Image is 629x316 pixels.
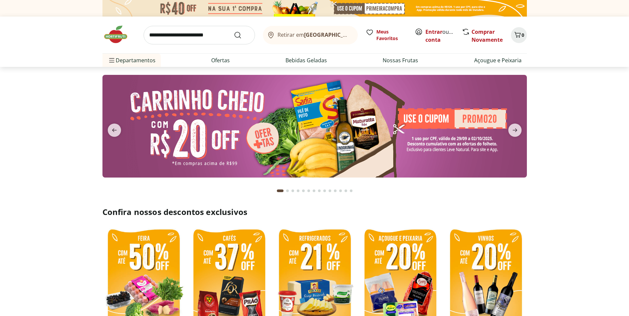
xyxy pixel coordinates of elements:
[295,183,301,199] button: Go to page 4 from fs-carousel
[211,56,230,64] a: Ofertas
[425,28,442,35] a: Entrar
[327,183,333,199] button: Go to page 10 from fs-carousel
[108,52,116,68] button: Menu
[503,124,527,137] button: next
[301,183,306,199] button: Go to page 5 from fs-carousel
[234,31,250,39] button: Submit Search
[108,52,156,68] span: Departamentos
[102,25,136,44] img: Hortifruti
[472,28,503,43] a: Comprar Novamente
[322,183,327,199] button: Go to page 9 from fs-carousel
[425,28,455,44] span: ou
[333,183,338,199] button: Go to page 11 from fs-carousel
[290,183,295,199] button: Go to page 3 from fs-carousel
[278,32,351,38] span: Retirar em
[102,124,126,137] button: previous
[102,75,527,178] img: cupom
[474,56,522,64] a: Açougue e Peixaria
[366,28,407,42] a: Meus Favoritos
[306,183,311,199] button: Go to page 6 from fs-carousel
[285,56,327,64] a: Bebidas Geladas
[311,183,317,199] button: Go to page 7 from fs-carousel
[102,207,527,217] h2: Confira nossos descontos exclusivos
[317,183,322,199] button: Go to page 8 from fs-carousel
[304,31,416,38] b: [GEOGRAPHIC_DATA]/[GEOGRAPHIC_DATA]
[425,28,462,43] a: Criar conta
[285,183,290,199] button: Go to page 2 from fs-carousel
[343,183,348,199] button: Go to page 13 from fs-carousel
[276,183,285,199] button: Current page from fs-carousel
[511,27,527,43] button: Carrinho
[263,26,358,44] button: Retirar em[GEOGRAPHIC_DATA]/[GEOGRAPHIC_DATA]
[376,28,407,42] span: Meus Favoritos
[348,183,354,199] button: Go to page 14 from fs-carousel
[522,32,524,38] span: 0
[383,56,418,64] a: Nossas Frutas
[338,183,343,199] button: Go to page 12 from fs-carousel
[144,26,255,44] input: search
